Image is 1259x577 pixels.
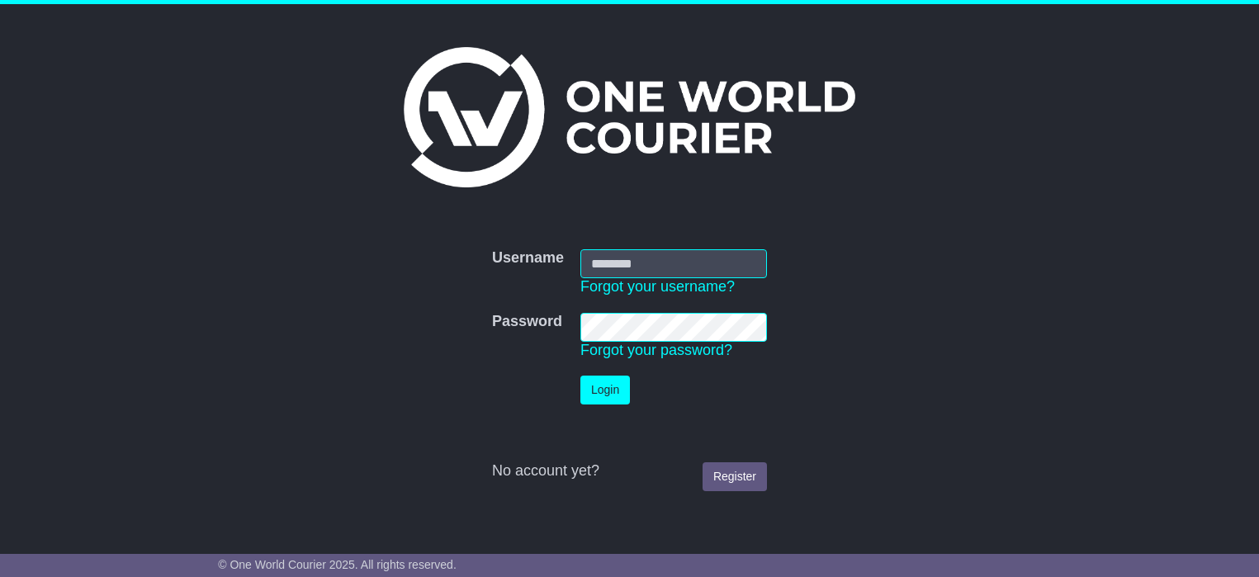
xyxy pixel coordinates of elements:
[492,462,767,480] div: No account yet?
[580,376,630,404] button: Login
[404,47,854,187] img: One World
[492,313,562,331] label: Password
[218,558,457,571] span: © One World Courier 2025. All rights reserved.
[580,342,732,358] a: Forgot your password?
[580,278,735,295] a: Forgot your username?
[703,462,767,491] a: Register
[492,249,564,267] label: Username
